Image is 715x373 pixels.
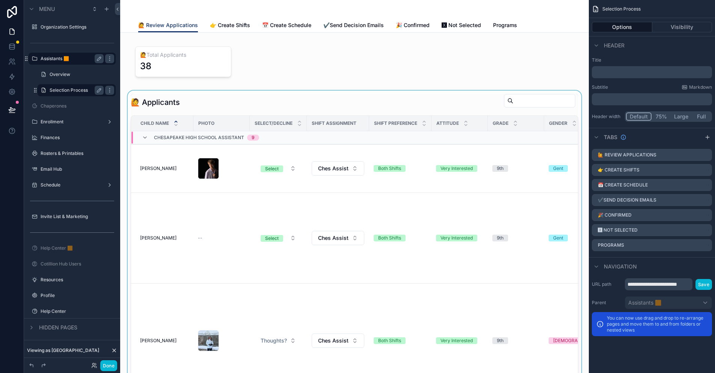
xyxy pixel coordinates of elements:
span: Child Name [140,120,169,126]
label: Finances [41,135,114,141]
button: Large [671,112,692,121]
label: 👉 Create Shifts [598,167,640,173]
a: 🆇 Not Selected [442,18,481,33]
button: Default [626,112,652,121]
label: Help Center 🟧 [41,245,114,251]
label: Programs [598,242,624,248]
label: Chaperones [41,103,114,109]
span: Hidden pages [39,324,77,331]
label: Parent [592,300,622,306]
div: scrollable content [592,93,712,105]
label: URL path [592,281,622,287]
span: Select/Decline [255,120,293,126]
label: Subtitle [592,84,608,90]
span: Selection Process [602,6,641,12]
span: Shift Assignment [312,120,356,126]
button: Save [695,279,712,290]
span: 📅 Create Schedule [262,21,311,29]
label: ✔️Send Decision Emails [598,197,656,203]
div: 9 [252,135,255,141]
label: 🆇 Not Selected [598,227,638,233]
span: Grade [493,120,508,126]
label: Schedule [41,182,104,188]
span: 🎉 Confirmed [396,21,430,29]
div: scrollable content [592,66,712,78]
label: Invite List & Marketing [41,214,114,220]
label: 🙋 Review Applications [598,152,656,158]
a: 👉 Create Shifts [210,18,250,33]
label: Cotillion Hub Users [41,261,114,267]
button: Assistants 🟧 [625,296,712,309]
span: Assistants 🟧 [628,299,661,306]
a: Markdown [682,84,712,90]
span: ✔️Send Decision Emails [323,21,384,29]
label: Resources [41,277,114,283]
a: 📅 Create Schedule [262,18,311,33]
label: Selection Process [50,87,101,93]
span: Gender [549,120,567,126]
label: Email Hub [41,166,114,172]
span: Attitude [436,120,459,126]
button: Options [592,22,652,32]
span: 👉 Create Shifts [210,21,250,29]
span: Photo [198,120,214,126]
span: Header [604,42,624,49]
a: ✔️Send Decision Emails [323,18,384,33]
span: Navigation [604,263,637,270]
label: 🎉 Confirmed [598,212,632,218]
button: Full [692,112,711,121]
span: Programs [493,21,517,29]
span: Chesapeake High School Assistant [154,135,244,141]
label: Help Center [41,308,114,314]
label: 📅 Create Schedule [598,182,648,188]
span: 🆇 Not Selected [442,21,481,29]
span: 🙋 Review Applications [138,21,198,29]
span: Viewing as [GEOGRAPHIC_DATA] [27,347,99,353]
label: Assistants 🟧 [41,56,101,62]
label: Title [592,57,712,63]
span: Menu [39,5,55,13]
button: Done [100,360,117,371]
span: Tabs [604,133,617,141]
button: 75% [652,112,671,121]
button: Visibility [652,22,712,32]
label: Overview [50,71,114,77]
a: 🙋 Review Applications [138,18,198,33]
label: Enrollment [41,119,104,125]
label: Header width [592,114,622,120]
span: Shift Preference [374,120,417,126]
a: 🎉 Confirmed [396,18,430,33]
span: Markdown [689,84,712,90]
label: Organization Settings [41,24,114,30]
a: Programs [493,18,517,33]
label: Rosters & Printables [41,150,114,156]
label: Profile [41,293,114,299]
p: You can now use drag and drop to re-arrange pages and move them to and from folders or nested views [607,315,707,333]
